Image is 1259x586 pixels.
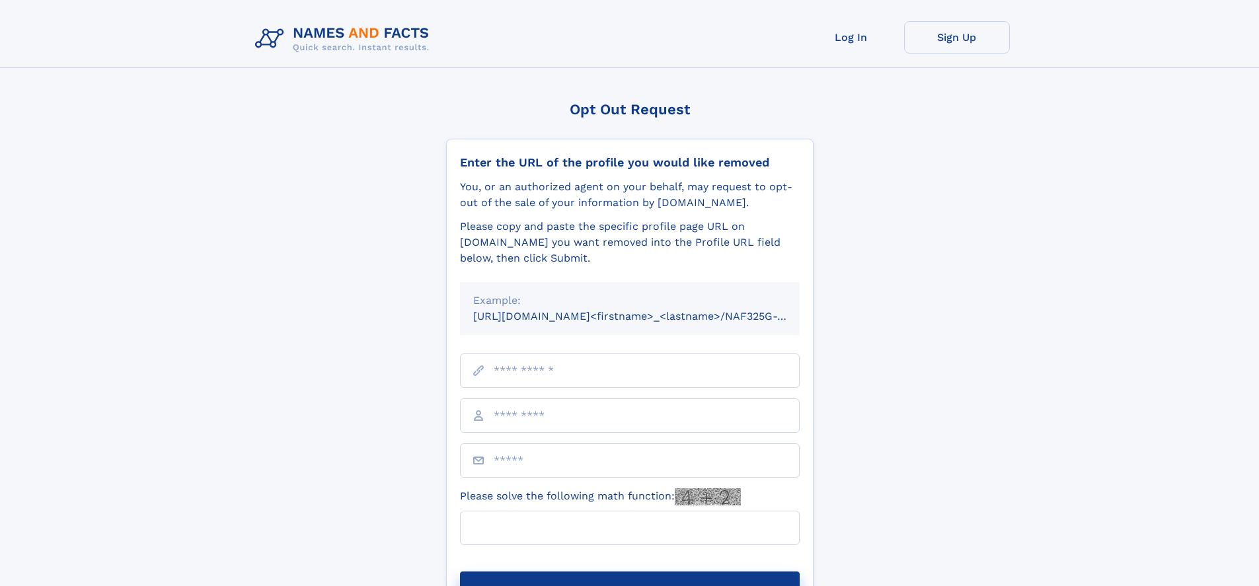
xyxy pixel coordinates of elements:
[446,101,814,118] div: Opt Out Request
[460,179,800,211] div: You, or an authorized agent on your behalf, may request to opt-out of the sale of your informatio...
[904,21,1010,54] a: Sign Up
[460,219,800,266] div: Please copy and paste the specific profile page URL on [DOMAIN_NAME] you want removed into the Pr...
[460,488,741,505] label: Please solve the following math function:
[250,21,440,57] img: Logo Names and Facts
[798,21,904,54] a: Log In
[473,310,825,322] small: [URL][DOMAIN_NAME]<firstname>_<lastname>/NAF325G-xxxxxxxx
[460,155,800,170] div: Enter the URL of the profile you would like removed
[473,293,786,309] div: Example:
